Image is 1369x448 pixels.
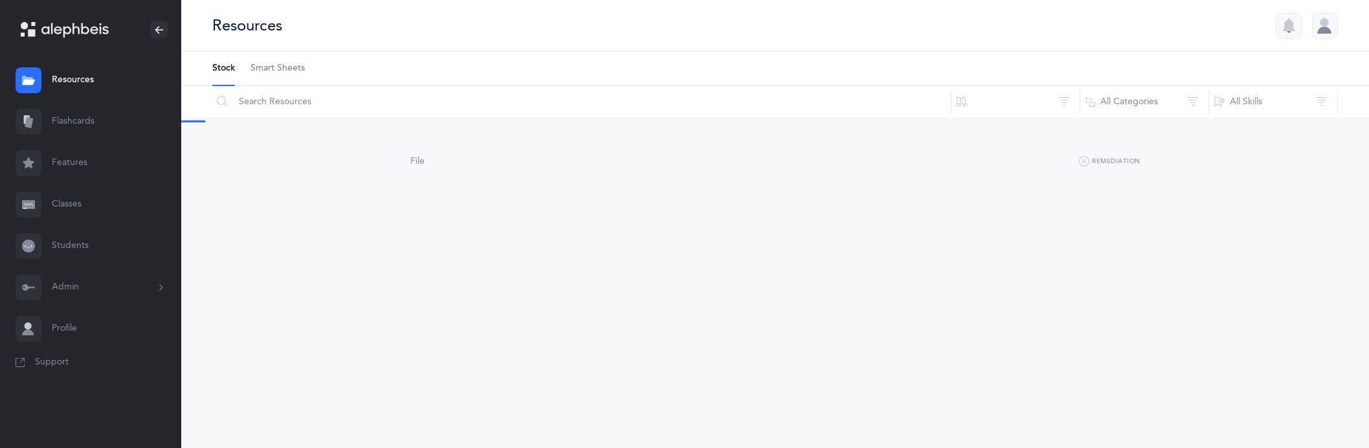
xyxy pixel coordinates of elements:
span: Support [35,356,69,369]
div: Resources [212,15,282,36]
button: All Skills [1208,86,1338,117]
span: File [410,156,425,166]
button: Remediation [1079,154,1141,170]
input: Search Resources [212,86,952,117]
button: All Categories [1080,86,1209,117]
span: Smart Sheets [250,62,305,75]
